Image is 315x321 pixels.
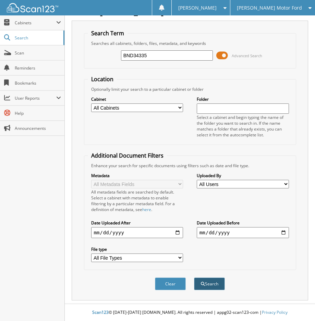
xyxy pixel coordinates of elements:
[91,220,183,226] label: Date Uploaded After
[194,277,225,290] button: Search
[15,50,61,56] span: Scan
[237,6,302,10] span: [PERSON_NAME] Motor Ford
[232,53,262,58] span: Advanced Search
[65,304,315,321] div: © [DATE]-[DATE] [DOMAIN_NAME]. All rights reserved | appg02-scan123-com |
[88,40,292,46] div: Searches all cabinets, folders, files, metadata, and keywords
[15,80,61,86] span: Bookmarks
[197,114,289,138] div: Select a cabinet and begin typing the name of the folder you want to search in. If the name match...
[88,75,117,83] legend: Location
[15,35,60,41] span: Search
[88,86,292,92] div: Optionally limit your search to a particular cabinet or folder
[91,173,183,178] label: Metadata
[91,246,183,252] label: File type
[178,6,217,10] span: [PERSON_NAME]
[15,20,56,26] span: Cabinets
[88,163,292,169] div: Enhance your search for specific documents using filters such as date and file type.
[262,309,288,315] a: Privacy Policy
[142,207,151,212] a: here
[197,96,289,102] label: Folder
[197,227,289,238] input: end
[197,173,289,178] label: Uploaded By
[92,309,109,315] span: Scan123
[7,3,58,12] img: scan123-logo-white.svg
[155,277,186,290] button: Clear
[197,220,289,226] label: Date Uploaded Before
[15,65,61,71] span: Reminders
[15,125,61,131] span: Announcements
[281,288,315,321] iframe: Chat Widget
[91,96,183,102] label: Cabinet
[15,110,61,116] span: Help
[15,95,56,101] span: User Reports
[91,189,183,212] div: All metadata fields are searched by default. Select a cabinet with metadata to enable filtering b...
[88,29,128,37] legend: Search Term
[88,152,167,159] legend: Additional Document Filters
[91,227,183,238] input: start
